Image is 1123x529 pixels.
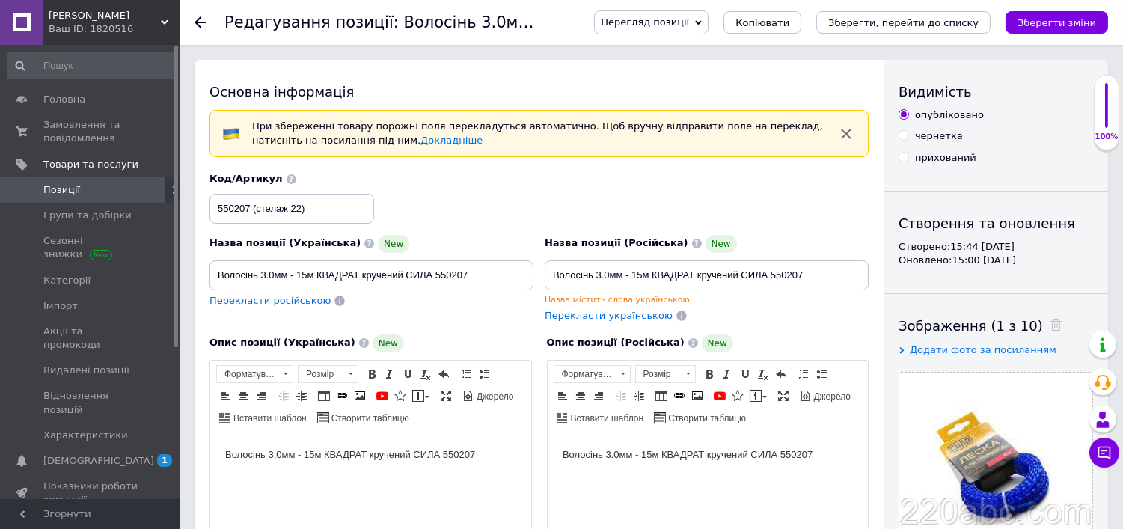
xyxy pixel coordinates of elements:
span: Замовлення та повідомлення [43,118,138,145]
span: Опис позиції (Російська) [547,337,685,348]
span: Характеристики [43,429,128,442]
span: Код/Артикул [209,173,283,184]
a: Збільшити відступ [293,388,310,404]
div: Оновлено: 15:00 [DATE] [899,254,1093,267]
span: Створити таблицю [666,412,746,425]
span: Показники роботи компанії [43,480,138,507]
span: Джерело [474,391,514,403]
a: По правому краю [590,388,607,404]
a: По центру [572,388,589,404]
span: Видалені позиції [43,364,129,377]
div: Основна інформація [209,82,869,101]
a: Джерело [460,388,516,404]
span: Товари та послуги [43,158,138,171]
span: Форматування [217,366,278,382]
a: Зменшити відступ [613,388,629,404]
a: Курсив (Ctrl+I) [382,366,398,382]
a: Максимізувати [775,388,792,404]
a: По лівому краю [554,388,571,404]
span: Магазин Радіодеталі [49,9,161,22]
a: Вставити повідомлення [410,388,432,404]
a: Вставити шаблон [217,409,309,426]
span: Назва позиції (Українська) [209,237,361,248]
a: Створити таблицю [652,409,748,426]
a: Підкреслений (Ctrl+U) [737,366,753,382]
a: Жирний (Ctrl+B) [364,366,380,382]
a: Розмір [635,365,696,383]
input: Пошук [7,52,177,79]
span: Головна [43,93,85,106]
div: 100% [1095,132,1119,142]
a: Створити таблицю [315,409,411,426]
span: Форматування [554,366,616,382]
div: чернетка [915,129,963,143]
span: New [373,334,404,352]
a: Видалити форматування [417,366,434,382]
a: Джерело [798,388,854,404]
a: Вставити/видалити маркований список [813,366,830,382]
span: Опис позиції (Українська) [209,337,355,348]
a: Вставити іконку [392,388,408,404]
span: 1 [157,454,172,467]
span: New [378,235,409,253]
div: Видимість [899,82,1093,101]
div: опубліковано [915,108,984,122]
span: Перекласти українською [545,310,673,321]
span: Сезонні знижки [43,234,138,261]
div: Створення та оновлення [899,214,1093,233]
span: Вставити шаблон [569,412,644,425]
button: Зберегти, перейти до списку [816,11,991,34]
span: Розмір [636,366,681,382]
div: Створено: 15:44 [DATE] [899,240,1093,254]
a: Вставити/Редагувати посилання (Ctrl+L) [671,388,688,404]
button: Чат з покупцем [1089,438,1119,468]
a: Збільшити відступ [631,388,647,404]
span: Відновлення позицій [43,389,138,416]
a: Розмір [298,365,358,383]
span: Позиції [43,183,80,197]
a: Підкреслений (Ctrl+U) [400,366,416,382]
input: Наприклад, H&M жіноча сукня зелена 38 розмір вечірня максі з блискітками [209,260,533,290]
span: Назва позиції (Російська) [545,237,688,248]
button: Копіювати [723,11,801,34]
span: [DEMOGRAPHIC_DATA] [43,454,154,468]
div: Повернутися назад [195,16,206,28]
span: New [702,334,733,352]
a: Видалити форматування [755,366,771,382]
a: Зображення [352,388,368,404]
img: :flag-ua: [222,125,240,143]
div: Ваш ID: 1820516 [49,22,180,36]
a: Повернути (Ctrl+Z) [773,366,789,382]
a: Докладніше [420,135,483,146]
a: Вставити іконку [729,388,746,404]
i: Зберегти зміни [1018,17,1096,28]
span: Категорії [43,274,91,287]
button: Зберегти зміни [1006,11,1108,34]
a: По лівому краю [217,388,233,404]
span: Акції та промокоди [43,325,138,352]
div: Назва містить слова українською [545,294,869,305]
a: Додати відео з YouTube [712,388,728,404]
a: Форматування [554,365,631,383]
input: Наприклад, H&M жіноча сукня зелена 38 розмір вечірня максі з блискітками [545,260,869,290]
span: Групи та добірки [43,209,132,222]
a: Таблиця [316,388,332,404]
i: Зберегти, перейти до списку [828,17,979,28]
a: По центру [235,388,251,404]
span: Розмір [299,366,343,382]
a: Повернути (Ctrl+Z) [435,366,452,382]
div: Зображення (1 з 10) [899,317,1093,335]
a: Додати відео з YouTube [374,388,391,404]
span: Перегляд позиції [601,16,689,28]
span: Джерело [812,391,851,403]
a: Вставити шаблон [554,409,646,426]
a: Таблиця [653,388,670,404]
span: При збереженні товару порожні поля перекладуться автоматично. Щоб вручну відправити поле на перек... [252,120,823,146]
a: Вставити повідомлення [747,388,769,404]
span: Вставити шаблон [231,412,307,425]
span: Додати фото за посиланням [910,344,1056,355]
a: Форматування [216,365,293,383]
a: Зменшити відступ [275,388,292,404]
